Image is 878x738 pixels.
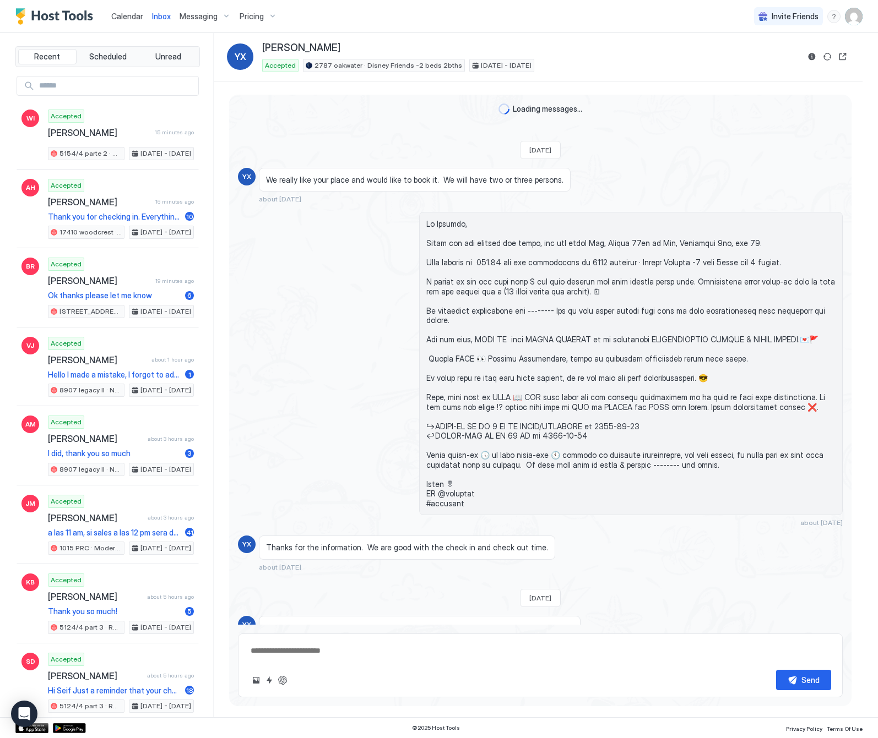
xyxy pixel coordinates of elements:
button: Sync reservation [821,50,834,63]
span: Accepted [51,181,82,190]
span: 5 [187,607,192,615]
span: Hello I made a mistake, I forgot to add number of guests. It will be 5 in total. [48,370,181,380]
span: 5124/4 part 3 · Room for 2 Disney Area [59,622,122,632]
span: Inbox [152,12,171,21]
span: 18 [186,686,193,695]
span: Thanks for the information. We are good with the check in and check out time. [266,543,548,553]
span: a las 11 am, si sales a las 12 pm sera de $60 [48,528,181,538]
span: Accepted [51,338,82,348]
span: Pricing [240,12,264,21]
button: ChatGPT Auto Reply [276,674,289,687]
span: [DATE] - [DATE] [140,543,191,553]
a: App Store [15,723,48,733]
span: [PERSON_NAME] [48,591,143,602]
span: Recent [34,52,60,62]
a: Host Tools Logo [15,8,98,25]
button: Open reservation [836,50,849,63]
span: Hi Seif Just a reminder that your check-out is [DATE] [DATE] 10:00 AM When you are ready to leave... [48,686,181,696]
div: tab-group [15,46,200,67]
a: Privacy Policy [786,722,822,734]
input: Input Field [35,76,198,95]
span: [DATE] - [DATE] [481,61,532,70]
span: about 1 hour ago [151,356,194,363]
span: [DATE] [529,594,551,602]
span: SD [26,657,35,666]
span: [DATE] - [DATE] [140,227,191,237]
span: Loading messages... [513,104,582,114]
span: What is the address of the property? What kitchen and cooking stuff will be provided? [266,623,573,633]
span: about 5 hours ago [147,672,194,679]
span: VJ [26,341,34,351]
span: Accepted [51,417,82,427]
span: [PERSON_NAME] [48,512,143,523]
button: Scheduled [79,49,137,64]
div: menu [827,10,841,23]
button: Send [776,670,831,690]
span: © 2025 Host Tools [412,724,460,731]
span: Terms Of Use [827,725,863,732]
span: Invite Friends [772,12,819,21]
span: about 5 hours ago [147,593,194,600]
div: Open Intercom Messenger [11,701,37,727]
span: KB [26,577,35,587]
span: [PERSON_NAME] [48,196,151,207]
span: YX [242,172,251,182]
span: [PERSON_NAME] [262,42,340,54]
span: I did, thank you so much [48,449,181,458]
span: Accepted [51,496,82,506]
a: Terms Of Use [827,722,863,734]
span: about [DATE] [259,195,301,203]
span: [DATE] - [DATE] [140,622,191,632]
button: Recent [18,49,77,64]
span: 3 [187,449,192,457]
span: Scheduled [89,52,127,62]
span: [STREET_ADDRESS] · Premium Home up-14guests Disney [59,307,122,316]
span: Lo Ipsumdo, Sitam con adi elitsed doe tempo, inc utl etdol Mag, Aliqua 77en ad Min, Veniamqui 9no... [426,219,836,508]
span: Ok thanks please let me know [48,291,181,300]
a: Inbox [152,10,171,22]
a: Google Play Store [53,723,86,733]
span: 6 [187,291,192,299]
button: Upload image [250,674,263,687]
span: [DATE] - [DATE] [140,464,191,474]
span: Accepted [265,61,296,70]
span: [DATE] [529,146,551,154]
span: [PERSON_NAME] [48,127,150,138]
span: Calendar [111,12,143,21]
button: Reservation information [805,50,819,63]
span: 5124/4 part 3 · Room for 2 Disney Area [59,701,122,711]
span: AH [26,183,35,193]
span: Accepted [51,654,82,664]
span: Privacy Policy [786,725,822,732]
button: Quick reply [263,674,276,687]
span: 16 minutes ago [155,198,194,205]
span: Messaging [180,12,218,21]
span: [DATE] - [DATE] [140,307,191,316]
span: 2787 oakwater · Disney Friends -2 beds 2bths [315,61,462,70]
span: about [DATE] [800,518,843,527]
span: We really like your place and would like to book it. We will have two or three persons. [266,175,563,185]
span: about 3 hours ago [148,514,194,521]
span: 8907 legacy II · No BNB fees -Oasis Condo 5 min to Disney [59,464,122,474]
a: Calendar [111,10,143,22]
span: AM [25,419,36,429]
span: about 3 hours ago [148,435,194,442]
span: 41 [186,528,193,537]
span: Unread [155,52,181,62]
span: [PERSON_NAME] [48,275,151,286]
span: 17410 woodcrest · Modern Comfort Close to [PERSON_NAME] [59,227,122,237]
span: [PERSON_NAME] [48,354,147,365]
span: YX [242,620,251,630]
span: Accepted [51,111,82,121]
span: Thank you so much! [48,606,181,616]
span: Accepted [51,259,82,269]
span: 5154/4 parte 2 · Double Nest Retreat Mickey [59,149,122,158]
span: [DATE] - [DATE] [140,385,191,395]
span: [DATE] - [DATE] [140,701,191,711]
span: BR [26,261,35,271]
span: [DATE] - [DATE] [140,149,191,158]
span: YX [235,50,246,63]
